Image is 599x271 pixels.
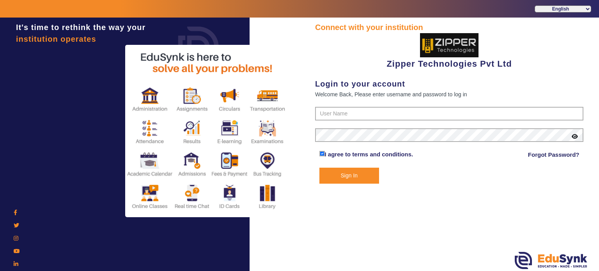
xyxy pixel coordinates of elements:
div: Zipper Technologies Pvt Ltd [315,33,583,70]
span: institution operates [16,35,96,43]
img: edusynk.png [515,252,587,269]
div: Login to your account [315,78,583,90]
a: I agree to terms and conditions. [325,151,413,158]
img: login.png [169,18,228,76]
div: Connect with your institution [315,21,583,33]
img: login2.png [125,45,289,217]
button: Sign In [319,168,379,184]
input: User Name [315,107,583,121]
img: 36227e3f-cbf6-4043-b8fc-b5c5f2957d0a [420,33,478,57]
a: Forgot Password? [528,150,580,159]
span: It's time to rethink the way your [16,23,145,32]
div: Welcome Back, Please enter username and password to log in [315,90,583,99]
